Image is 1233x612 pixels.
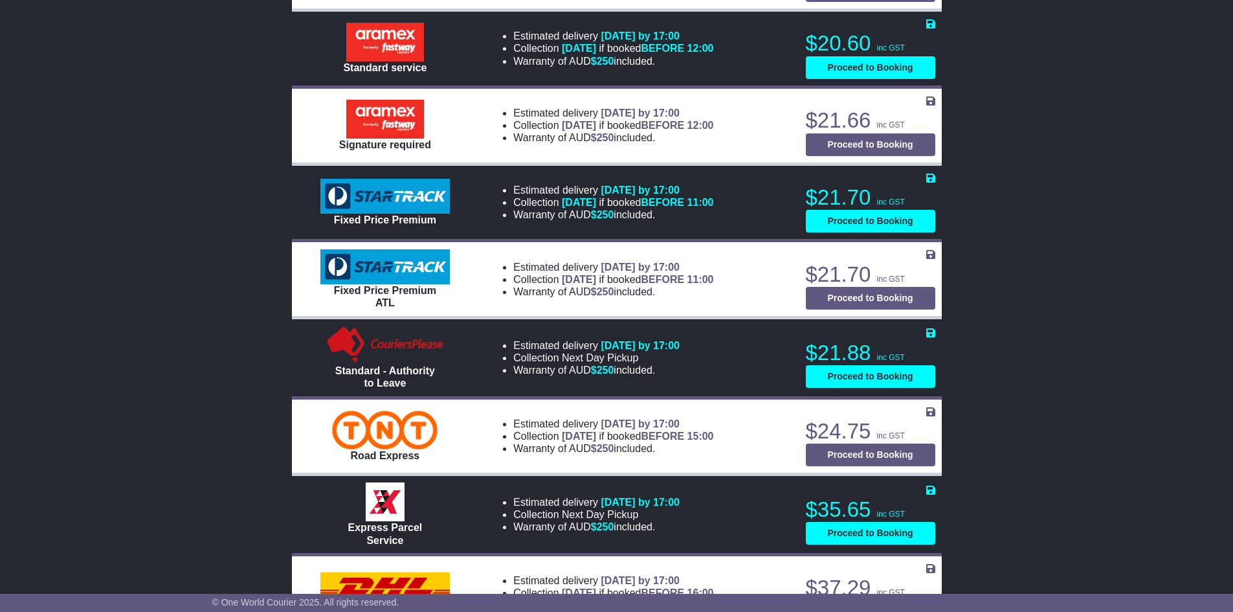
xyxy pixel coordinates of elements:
[513,107,713,119] li: Estimated delivery
[562,587,713,598] span: if booked
[877,510,905,519] span: inc GST
[806,340,935,366] p: $21.88
[513,364,680,376] li: Warranty of AUD included.
[320,249,450,284] img: StarTrack: Fixed Price Premium ATL
[806,210,935,232] button: Proceed to Booking
[601,108,680,119] span: [DATE] by 17:00
[332,411,438,449] img: TNT Domestic: Road Express
[806,287,935,310] button: Proceed to Booking
[562,431,713,442] span: if booked
[597,365,614,376] span: 250
[597,132,614,143] span: 250
[877,353,905,362] span: inc GST
[513,286,713,298] li: Warranty of AUD included.
[366,482,405,521] img: Border Express: Express Parcel Service
[351,450,420,461] span: Road Express
[601,418,680,429] span: [DATE] by 17:00
[641,197,684,208] span: BEFORE
[877,431,905,440] span: inc GST
[591,56,614,67] span: $
[562,197,596,208] span: [DATE]
[641,431,684,442] span: BEFORE
[513,209,713,221] li: Warranty of AUD included.
[346,23,424,62] img: Aramex: Standard service
[513,184,713,196] li: Estimated delivery
[806,133,935,156] button: Proceed to Booking
[562,43,596,54] span: [DATE]
[591,443,614,454] span: $
[562,120,713,131] span: if booked
[562,509,638,520] span: Next Day Pickup
[806,444,935,466] button: Proceed to Booking
[687,431,714,442] span: 15:00
[591,521,614,532] span: $
[513,496,680,508] li: Estimated delivery
[591,132,614,143] span: $
[513,261,713,273] li: Estimated delivery
[562,43,713,54] span: if booked
[562,431,596,442] span: [DATE]
[513,196,713,209] li: Collection
[597,286,614,297] span: 250
[687,274,714,285] span: 11:00
[562,197,713,208] span: if booked
[334,214,436,225] span: Fixed Price Premium
[562,274,596,285] span: [DATE]
[335,365,435,389] span: Standard - Authority to Leave
[806,575,935,601] p: $37.29
[343,62,427,73] span: Standard service
[513,352,680,364] li: Collection
[601,262,680,273] span: [DATE] by 17:00
[601,30,680,41] span: [DATE] by 17:00
[339,139,431,150] span: Signature required
[324,326,447,365] img: Couriers Please: Standard - Authority to Leave
[348,522,423,545] span: Express Parcel Service
[806,262,935,288] p: $21.70
[641,120,684,131] span: BEFORE
[513,119,713,131] li: Collection
[601,340,680,351] span: [DATE] by 17:00
[513,587,713,599] li: Collection
[877,275,905,284] span: inc GST
[806,30,935,56] p: $20.60
[320,572,450,601] img: DHL: Domestic Express
[687,43,714,54] span: 12:00
[334,285,436,308] span: Fixed Price Premium ATL
[597,521,614,532] span: 250
[877,198,905,207] span: inc GST
[877,120,905,130] span: inc GST
[513,574,713,587] li: Estimated delivery
[641,587,684,598] span: BEFORE
[513,30,713,42] li: Estimated delivery
[513,131,713,144] li: Warranty of AUD included.
[591,286,614,297] span: $
[513,418,713,430] li: Estimated delivery
[513,442,713,455] li: Warranty of AUD included.
[601,497,680,508] span: [DATE] by 17:00
[806,185,935,210] p: $21.70
[513,521,680,533] li: Warranty of AUD included.
[513,339,680,352] li: Estimated delivery
[562,120,596,131] span: [DATE]
[806,108,935,133] p: $21.66
[513,430,713,442] li: Collection
[687,197,714,208] span: 11:00
[597,209,614,220] span: 250
[591,365,614,376] span: $
[513,42,713,54] li: Collection
[806,418,935,444] p: $24.75
[513,273,713,286] li: Collection
[601,185,680,196] span: [DATE] by 17:00
[346,100,424,139] img: Aramex: Signature required
[806,497,935,523] p: $35.65
[877,588,905,597] span: inc GST
[562,274,713,285] span: if booked
[641,43,684,54] span: BEFORE
[687,120,714,131] span: 12:00
[562,587,596,598] span: [DATE]
[806,522,935,545] button: Proceed to Booking
[877,43,905,52] span: inc GST
[513,55,713,67] li: Warranty of AUD included.
[806,56,935,79] button: Proceed to Booking
[597,56,614,67] span: 250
